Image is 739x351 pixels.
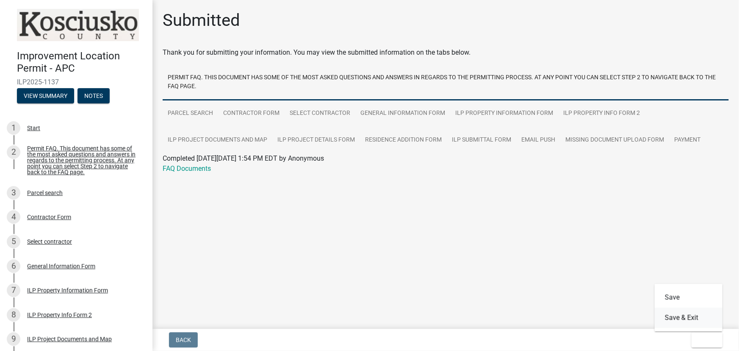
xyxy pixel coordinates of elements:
[163,47,729,58] div: Thank you for submitting your information. You may view the submitted information on the tabs below.
[7,121,20,135] div: 1
[447,127,516,154] a: ILP Submittal Form
[163,100,218,127] a: Parcel search
[17,78,136,86] span: ILP2025-1137
[77,93,110,100] wm-modal-confirm: Notes
[7,145,20,159] div: 2
[655,308,722,328] button: Save & Exit
[560,127,669,154] a: Missing Document Upload Form
[77,88,110,103] button: Notes
[17,93,74,100] wm-modal-confirm: Summary
[7,235,20,248] div: 5
[176,337,191,343] span: Back
[17,88,74,103] button: View Summary
[163,10,240,31] h1: Submitted
[27,239,72,245] div: Select contractor
[655,284,722,331] div: Exit
[516,127,560,154] a: Email Push
[27,287,108,293] div: ILP Property Information Form
[692,332,722,348] button: Exit
[7,308,20,322] div: 8
[7,332,20,346] div: 9
[7,210,20,224] div: 4
[27,125,40,131] div: Start
[355,100,450,127] a: General Information Form
[169,332,198,348] button: Back
[27,190,63,196] div: Parcel search
[272,127,360,154] a: ILP Project Details Form
[218,100,285,127] a: Contractor Form
[27,214,71,220] div: Contractor Form
[163,154,324,162] span: Completed [DATE][DATE] 1:54 PM EDT by Anonymous
[27,336,112,342] div: ILP Project Documents and Map
[698,337,711,343] span: Exit
[450,100,558,127] a: ILP Property Information Form
[27,312,92,318] div: ILP Property Info Form 2
[7,284,20,297] div: 7
[163,127,272,154] a: ILP Project Documents and Map
[7,186,20,200] div: 3
[17,9,139,41] img: Kosciusko County, Indiana
[285,100,355,127] a: Select contractor
[163,64,729,100] a: Permit FAQ. This document has some of the most asked questions and answers in regards to the perm...
[558,100,645,127] a: ILP Property Info Form 2
[27,263,95,269] div: General Information Form
[27,145,139,175] div: Permit FAQ. This document has some of the most asked questions and answers in regards to the perm...
[7,259,20,273] div: 6
[163,164,211,173] a: FAQ Documents
[17,50,146,75] h4: Improvement Location Permit - APC
[669,127,706,154] a: Payment
[360,127,447,154] a: Residence Addition Form
[655,287,722,308] button: Save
